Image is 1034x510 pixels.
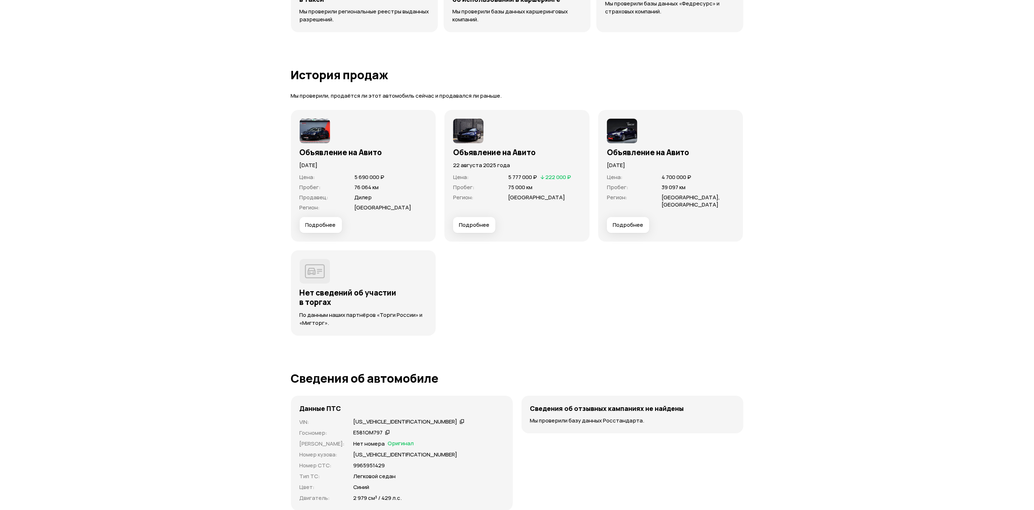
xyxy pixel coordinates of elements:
h4: Сведения об отзывных кампаниях не найдены [530,404,684,412]
span: Цена : [300,173,315,181]
span: Подробнее [305,221,336,229]
span: Подробнее [459,221,489,229]
p: [DATE] [607,161,735,169]
span: Оригинал [388,440,414,448]
span: 39 097 км [662,183,686,191]
p: Номер кузова : [300,451,345,459]
p: 22 августа 2025 года [453,161,581,169]
span: 222 000 ₽ [545,173,571,181]
p: Легковой седан [354,472,396,480]
span: Пробег : [607,183,628,191]
h3: Объявление на Авито [300,148,427,157]
div: Е581ОМ797 [354,429,383,437]
span: Пробег : [300,183,321,191]
span: Регион : [453,194,473,201]
button: Подробнее [453,217,495,233]
span: Цена : [607,173,622,181]
p: Мы проверили, продаётся ли этот автомобиль сейчас и продавался ли раньше. [291,92,743,100]
p: [PERSON_NAME] : [300,440,345,448]
span: 5 777 000 ₽ [508,173,537,181]
p: [US_VEHICLE_IDENTIFICATION_NUMBER] [354,451,457,459]
button: Подробнее [607,217,649,233]
span: Цена : [453,173,469,181]
span: Подробнее [613,221,643,229]
button: Подробнее [300,217,342,233]
span: 76 064 км [354,183,379,191]
span: 75 000 км [508,183,532,191]
h3: Объявление на Авито [453,148,581,157]
span: Продавец : [300,194,329,201]
span: 4 700 000 ₽ [662,173,692,181]
p: Госномер : [300,429,345,437]
h3: Объявление на Авито [607,148,735,157]
p: Номер СТС : [300,462,345,469]
h3: Нет сведений об участии в торгах [300,288,427,307]
span: Дилер [354,194,372,201]
span: [GEOGRAPHIC_DATA], [GEOGRAPHIC_DATA] [662,194,720,208]
span: 5 690 000 ₽ [354,173,384,181]
p: Цвет : [300,483,345,491]
p: [DATE] [300,161,427,169]
h1: История продаж [291,68,743,81]
p: Нет номера [354,440,385,448]
span: Пробег : [453,183,474,191]
span: [GEOGRAPHIC_DATA] [508,194,565,201]
p: Мы проверили базу данных Росстандарта. [530,417,735,425]
span: Регион : [300,204,320,211]
h1: Сведения об автомобиле [291,372,743,385]
h4: Данные ПТС [300,404,341,412]
span: [GEOGRAPHIC_DATA] [354,204,411,211]
p: 9965951429 [354,462,385,469]
p: Мы проверили базы данных каршеринговых компаний. [452,8,582,24]
div: [US_VEHICLE_IDENTIFICATION_NUMBER] [354,418,457,426]
p: VIN : [300,418,345,426]
p: Синий [354,483,370,491]
p: Тип ТС : [300,472,345,480]
p: По данным наших партнёров «Торги России» и «Мигторг». [300,311,427,327]
p: Мы проверили региональные реестры выданных разрешений. [300,8,429,24]
p: Двигатель : [300,494,345,502]
span: Регион : [607,194,627,201]
p: 2 979 см³ / 429 л.с. [354,494,402,502]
